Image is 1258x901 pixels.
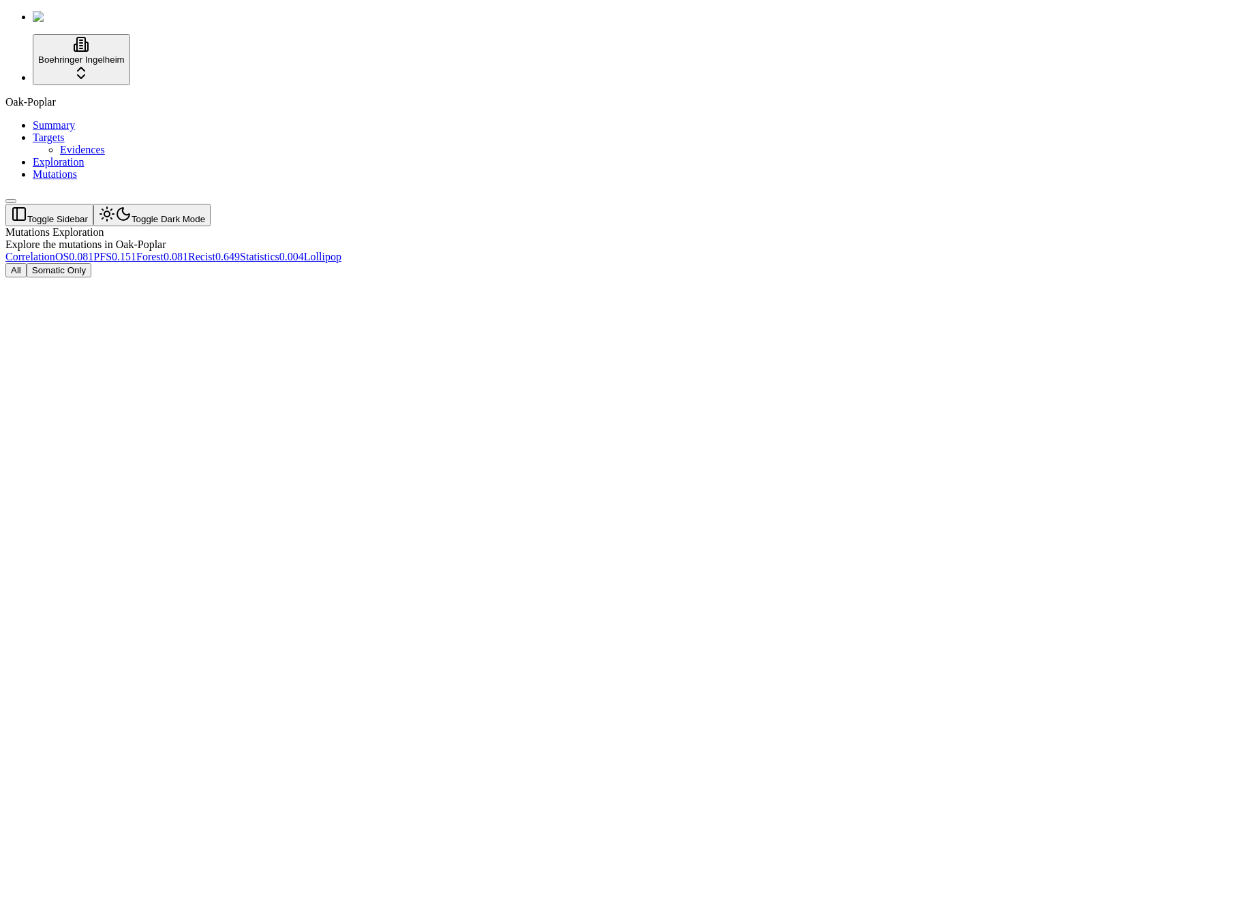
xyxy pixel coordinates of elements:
a: Exploration [33,156,85,168]
a: Summary [33,119,75,131]
a: Lollipop [304,251,341,262]
a: All [5,264,27,275]
span: Recist [188,251,215,262]
button: Somatic Only [27,263,91,277]
button: Toggle Dark Mode [93,204,211,226]
span: PFS [93,251,112,262]
a: OS0.081 [55,251,93,262]
a: Forest0.081 [136,251,188,262]
span: Statistics [240,251,279,262]
span: 0.081476909490511 [69,251,93,262]
button: Toggle Sidebar [5,204,93,226]
img: Numenos [33,11,85,23]
a: Targets [33,132,65,143]
div: Oak-Poplar [5,96,1253,108]
a: PFS0.151 [93,251,136,262]
a: Mutations [33,168,77,180]
span: OS [55,251,69,262]
span: 0.081476909490511 [164,251,188,262]
span: Forest [136,251,164,262]
a: Recist0.649 [188,251,240,262]
span: Toggle Dark Mode [132,214,205,224]
span: 0.00391 [279,251,304,262]
button: Toggle Sidebar [5,199,16,203]
span: 0.648792018420802 [215,251,240,262]
a: Somatic Only [27,264,91,275]
span: 0.150971730303544 [112,251,136,262]
a: Statistics0.004 [240,251,304,262]
button: All [5,263,27,277]
span: Toggle Sidebar [27,214,88,224]
span: Boehringer Ingelheim [38,55,125,65]
a: Evidences [60,144,105,155]
div: Explore the mutations in Oak-Poplar [5,239,1122,251]
button: Boehringer Ingelheim [33,34,130,85]
a: Correlation [5,251,55,262]
div: Mutations Exploration [5,226,1122,239]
